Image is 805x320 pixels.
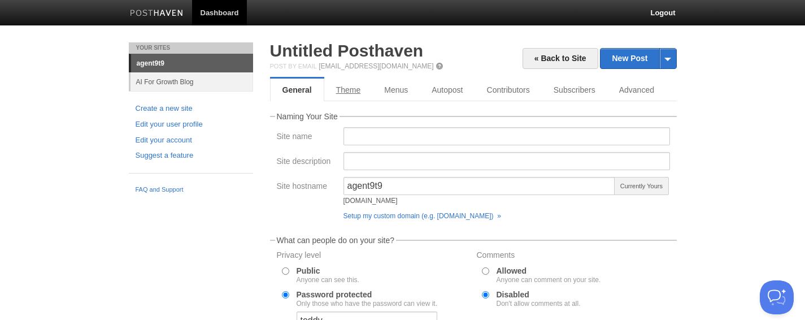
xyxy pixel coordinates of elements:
[297,300,437,307] div: Only those who have the password can view it.
[275,113,340,120] legend: Naming Your Site
[136,135,246,146] a: Edit your account
[475,79,542,101] a: Contributors
[343,197,616,204] div: [DOMAIN_NAME]
[129,42,253,54] li: Your Sites
[277,157,337,168] label: Site description
[297,276,359,283] div: Anyone can see this.
[131,54,253,72] a: agent9t9
[324,79,373,101] a: Theme
[130,72,253,91] a: AI For Growth Blog
[275,236,397,244] legend: What can people do on your site?
[136,119,246,131] a: Edit your user profile
[497,291,581,307] label: Disabled
[136,103,246,115] a: Create a new site
[297,267,359,283] label: Public
[136,185,246,195] a: FAQ and Support
[343,212,501,220] a: Setup my custom domain (e.g. [DOMAIN_NAME]) »
[523,48,598,69] a: « Back to Site
[277,182,337,193] label: Site hostname
[136,150,246,162] a: Suggest a feature
[614,177,668,195] span: Currently Yours
[297,291,437,307] label: Password protected
[270,41,424,60] a: Untitled Posthaven
[542,79,607,101] a: Subscribers
[477,251,670,262] label: Comments
[270,79,324,101] a: General
[372,79,420,101] a: Menus
[497,267,601,283] label: Allowed
[319,62,433,70] a: [EMAIL_ADDRESS][DOMAIN_NAME]
[270,63,317,70] span: Post by Email
[420,79,475,101] a: Autopost
[607,79,666,101] a: Advanced
[277,132,337,143] label: Site name
[130,10,184,18] img: Posthaven-bar
[277,251,470,262] label: Privacy level
[601,49,676,68] a: New Post
[760,280,794,314] iframe: Help Scout Beacon - Open
[497,300,581,307] div: Don't allow comments at all.
[497,276,601,283] div: Anyone can comment on your site.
